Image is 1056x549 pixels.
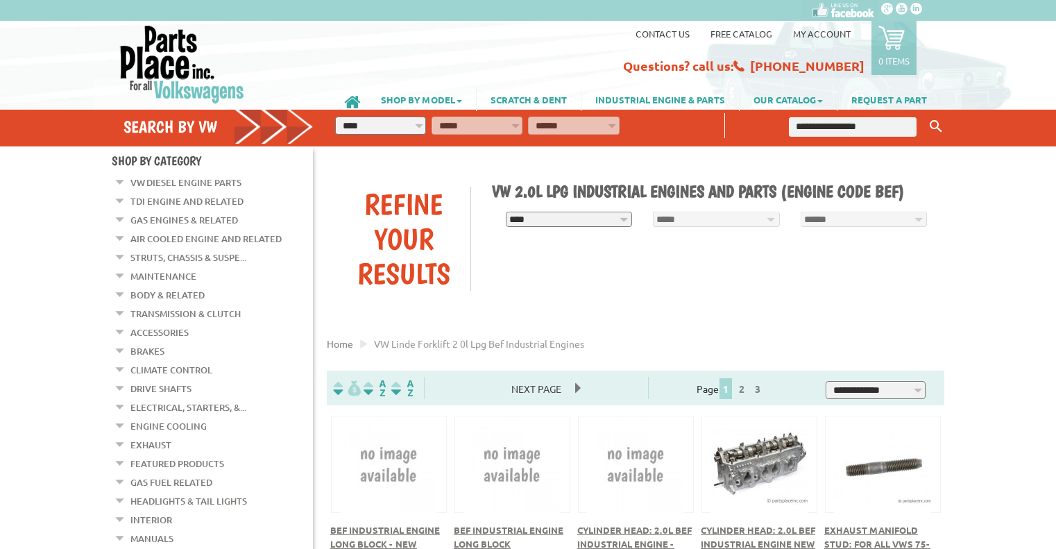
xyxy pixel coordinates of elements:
a: Drive Shafts [130,380,191,398]
span: 1 [719,378,732,399]
a: OUR CATALOG [740,87,837,111]
div: Page [648,377,813,399]
a: TDI Engine and Related [130,192,244,210]
a: Contact us [636,28,690,40]
div: Refine Your Results [337,187,470,291]
span: VW linde forklift 2 0l lpg bef industrial engines [374,337,584,350]
a: Engine Cooling [130,417,207,435]
a: Transmission & Clutch [130,305,241,323]
a: SHOP BY MODEL [367,87,476,111]
a: Electrical, Starters, &... [130,398,246,416]
a: Air Cooled Engine and Related [130,230,282,248]
a: Home [327,337,353,350]
h1: VW 2.0L LPG Industrial Engines and Parts (Engine Code BEF) [492,181,935,201]
a: Climate Control [130,361,212,379]
a: My Account [793,28,851,40]
a: Body & Related [130,286,205,304]
img: Sort by Sales Rank [389,380,416,396]
a: Exhaust [130,436,171,454]
img: Parts Place Inc! [119,24,246,104]
a: Gas Fuel Related [130,473,212,491]
a: Headlights & Tail Lights [130,492,247,510]
a: VW Diesel Engine Parts [130,174,241,192]
a: Free Catalog [710,28,772,40]
a: INDUSTRIAL ENGINE & PARTS [581,87,739,111]
a: Interior [130,511,172,529]
a: Accessories [130,323,189,341]
a: Struts, Chassis & Suspe... [130,248,246,267]
h4: Search by VW [124,117,314,137]
a: 2 [735,382,748,395]
a: Manuals [130,530,173,548]
a: 3 [751,382,764,395]
a: Brakes [130,342,164,360]
a: 0 items [871,21,917,75]
img: filterpricelow.svg [333,380,361,396]
a: Maintenance [130,267,196,285]
a: Next Page [497,382,575,395]
a: SCRATCH & DENT [477,87,581,111]
a: REQUEST A PART [837,87,941,111]
span: Next Page [497,378,575,399]
p: 0 items [878,55,910,67]
a: Featured Products [130,455,224,473]
img: Sort by Headline [361,380,389,396]
a: Gas Engines & Related [130,211,238,229]
button: Keyword Search [926,115,946,138]
h4: Shop By Category [112,153,313,168]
